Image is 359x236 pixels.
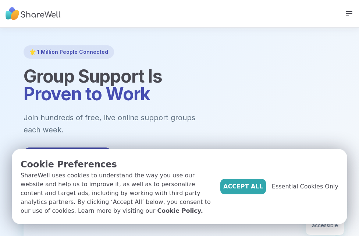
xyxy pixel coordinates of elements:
div: 🌟 1 Million People Connected [24,45,114,59]
a: Cookie Policy. [157,206,203,215]
img: ShareWell Nav Logo [6,4,61,24]
span: Proven to Work [24,83,150,105]
span: Accept All [223,182,263,191]
button: Get Started Free [24,147,111,168]
span: Essential Cookies Only [272,182,338,191]
p: ShareWell uses cookies to understand the way you use our website and help us to improve it, as we... [21,171,214,215]
div: Always accessible [312,214,338,229]
p: Join hundreds of free, live online support groups each week. [24,112,235,136]
p: Cookie Preferences [21,158,214,171]
button: Accept All [220,179,266,194]
h1: Group Support Is [24,67,335,103]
